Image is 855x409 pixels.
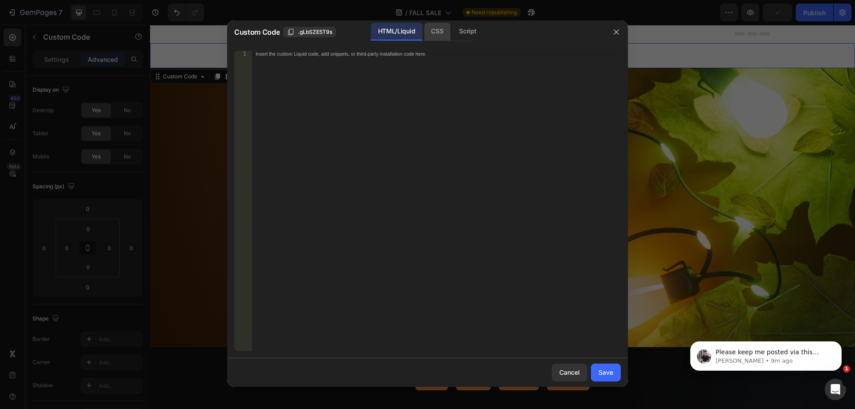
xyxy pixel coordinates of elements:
[317,340,330,351] div: 02
[559,368,580,377] div: Cancel
[452,23,483,40] div: Script
[598,368,613,377] div: Save
[359,340,378,351] div: 15
[256,51,580,57] div: Insert the custom Liquid code, add snippets, or third-party installation code here.
[552,364,587,381] button: Cancel
[407,340,428,351] div: 17
[591,364,621,381] button: Save
[276,340,287,351] div: 02
[359,351,378,362] p: Minute
[283,27,336,37] button: .gLbSZE5T9s
[276,351,287,362] p: Day
[317,351,330,362] p: Hour
[843,365,850,373] span: 1
[11,48,49,56] div: Custom Code
[234,51,252,57] div: 1
[234,27,280,37] span: Custom Code
[424,23,450,40] div: CSS
[298,28,332,36] span: .gLbSZE5T9s
[371,23,422,40] div: HTML/Liquid
[407,351,428,362] p: Second
[677,323,855,385] iframe: Intercom notifications message
[825,379,846,400] iframe: Intercom live chat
